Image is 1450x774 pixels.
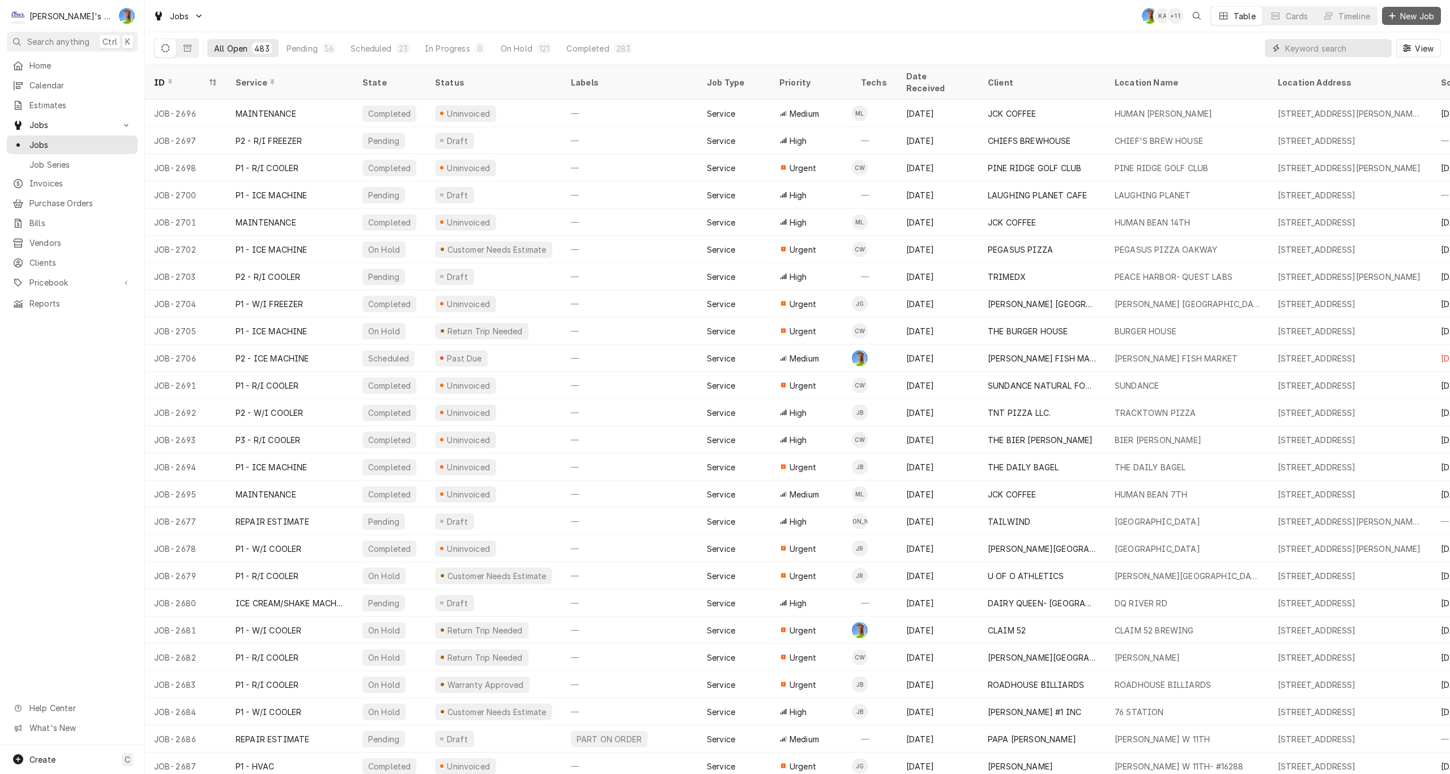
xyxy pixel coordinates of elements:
div: PEGASUS PIZZA OAKWAY [1115,244,1217,256]
div: [STREET_ADDRESS] [1278,380,1356,392]
a: Invoices [7,174,138,193]
div: [PERSON_NAME] FISH MARKET [988,352,1097,364]
div: Greg Austin's Avatar [852,350,868,366]
div: Cameron Ward's Avatar [852,241,868,257]
div: On Hold [367,244,401,256]
div: Draft [445,516,470,528]
div: 56 [325,42,334,54]
div: [DATE] [897,154,979,181]
div: [DATE] [897,453,979,480]
div: [STREET_ADDRESS] [1278,325,1356,337]
div: Uninvoiced [446,543,492,555]
div: SUNDANCE NATURAL FOODS [988,380,1097,392]
div: [PERSON_NAME] [GEOGRAPHIC_DATA] [988,298,1097,310]
button: Open search [1188,7,1206,25]
div: Location Name [1115,76,1257,88]
span: Create [29,755,56,764]
div: [STREET_ADDRESS][PERSON_NAME][PERSON_NAME] [1278,516,1423,528]
div: Service [707,244,735,256]
div: [STREET_ADDRESS] [1278,216,1356,228]
div: CW [852,160,868,176]
div: [DATE] [897,209,979,236]
span: Jobs [29,119,115,131]
div: [STREET_ADDRESS][PERSON_NAME] [1278,543,1421,555]
div: [STREET_ADDRESS] [1278,434,1356,446]
div: — [562,399,698,426]
div: Justin Achter's Avatar [852,513,868,529]
div: Completed [367,216,412,228]
span: Calendar [29,79,132,91]
div: Mikah Levitt-Freimuth's Avatar [852,105,868,121]
div: Past Due [446,352,484,364]
div: PINE RIDGE GOLF CLUB [1115,162,1208,174]
a: Go to Jobs [148,7,208,25]
div: Service [707,488,735,500]
div: [STREET_ADDRESS] [1278,407,1356,419]
div: Completed [367,298,412,310]
div: BIER [PERSON_NAME] [1115,434,1201,446]
span: Urgent [790,543,816,555]
div: [DATE] [897,345,979,372]
span: Help Center [29,702,131,714]
div: JB [852,405,868,420]
div: — [852,181,897,209]
div: [STREET_ADDRESS] [1278,135,1356,147]
div: — [562,290,698,317]
div: Service [707,271,735,283]
a: Go to Help Center [7,699,138,717]
div: On Hold [367,325,401,337]
div: 283 [616,42,630,54]
div: Greg Austin's Avatar [119,8,135,24]
div: HUMAN BEAN 7TH [1115,488,1187,500]
div: Cameron Ward's Avatar [852,377,868,393]
div: Johnny Guerra's Avatar [852,296,868,312]
span: Medium [790,488,819,500]
div: 121 [539,42,549,54]
div: ID [154,76,206,88]
div: Service [707,298,735,310]
div: Location Address [1278,76,1421,88]
div: 0 [477,42,484,54]
div: Clay's Refrigeration's Avatar [10,8,26,24]
span: Reports [29,297,132,309]
div: MAINTENANCE [236,488,296,500]
div: [STREET_ADDRESS] [1278,189,1356,201]
span: Medium [790,108,819,120]
div: JOB-2694 [145,453,227,480]
div: ML [852,214,868,230]
div: Service [707,352,735,364]
div: PEGASUS PIZZA [988,244,1053,256]
div: [GEOGRAPHIC_DATA] [1115,516,1200,528]
span: Home [29,59,132,71]
span: High [790,516,807,528]
div: THE BURGER HOUSE [988,325,1068,337]
div: THE DAILY BAGEL [1115,461,1185,473]
div: Uninvoiced [446,461,492,473]
span: Bills [29,217,132,229]
span: Invoices [29,177,132,189]
div: Status [435,76,551,88]
div: JR [852,541,868,556]
div: Service [236,76,342,88]
div: REPAIR ESTIMATE [236,516,309,528]
div: TRACKTOWN PIZZA [1115,407,1196,419]
div: Service [707,216,735,228]
a: Job Series [7,155,138,174]
span: C [125,754,130,766]
div: P1 - W/I FREEZER [236,298,304,310]
div: State [362,76,417,88]
div: [GEOGRAPHIC_DATA] [1115,543,1200,555]
div: — [562,508,698,535]
div: Pending [367,516,400,528]
div: [STREET_ADDRESS] [1278,244,1356,256]
a: Clients [7,253,138,272]
div: JG [852,296,868,312]
div: JOB-2696 [145,100,227,127]
div: [STREET_ADDRESS] [1278,488,1356,500]
div: CHIEFS BREWHOUSE [988,135,1071,147]
div: Service [707,434,735,446]
div: Service [707,407,735,419]
span: Purchase Orders [29,197,132,209]
div: — [852,263,897,290]
div: P1 - ICE MACHINE [236,461,308,473]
